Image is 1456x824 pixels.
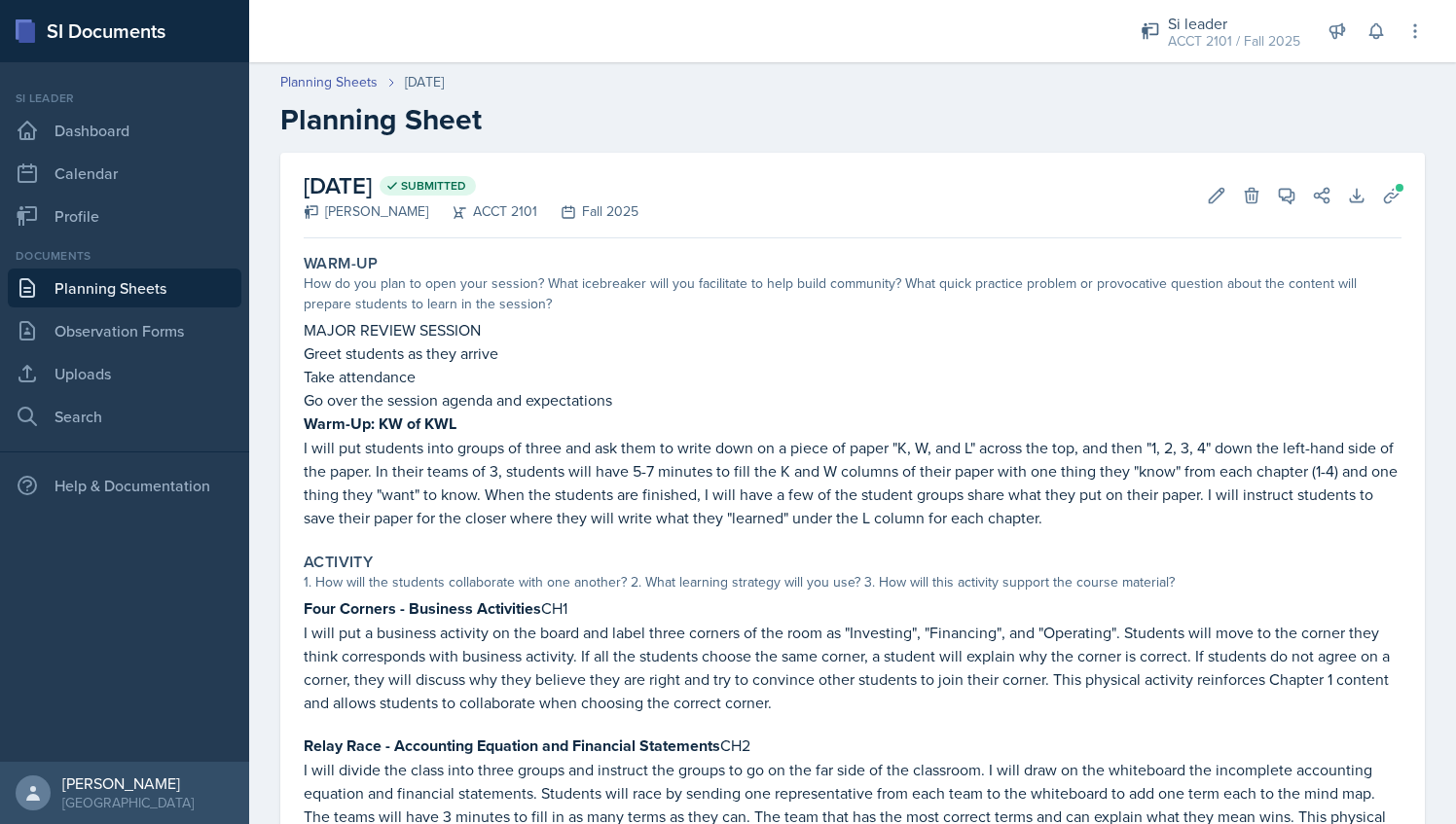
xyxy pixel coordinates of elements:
[62,773,194,793] div: [PERSON_NAME]
[8,311,241,350] a: Observation Forms
[280,72,378,92] a: Planning Sheets
[8,197,241,235] a: Profile
[304,734,720,757] strong: Relay Race - Accounting Equation and Financial Statements
[1168,12,1300,35] div: Si leader
[8,354,241,393] a: Uploads
[304,365,1401,388] p: Take attendance
[8,269,241,307] a: Planning Sheets
[304,436,1401,529] p: I will put students into groups of three and ask them to write down on a piece of paper "K, W, an...
[8,397,241,436] a: Search
[304,388,1401,412] p: Go over the session agenda and expectations
[304,621,1401,714] p: I will put a business activity on the board and label three corners of the room as "Investing", "...
[304,273,1401,314] div: How do you plan to open your session? What icebreaker will you facilitate to help build community...
[62,793,194,812] div: [GEOGRAPHIC_DATA]
[1168,31,1300,52] div: ACCT 2101 / Fall 2025
[8,247,241,265] div: Documents
[405,72,444,92] div: [DATE]
[8,154,241,193] a: Calendar
[8,466,241,505] div: Help & Documentation
[401,178,466,194] span: Submitted
[304,254,379,273] label: Warm-Up
[304,318,1401,341] p: MAJOR REVIEW SESSION
[280,102,1425,137] h2: Planning Sheet
[304,412,456,435] strong: Warm-Up: KW of KWL
[304,553,373,572] label: Activity
[304,341,1401,365] p: Greet students as they arrive
[304,597,541,620] strong: Four Corners - Business Activities
[428,201,537,222] div: ACCT 2101
[304,201,428,222] div: [PERSON_NAME]
[8,111,241,150] a: Dashboard
[304,734,1401,758] p: CH2
[304,572,1401,592] div: 1. How will the students collaborate with one another? 2. What learning strategy will you use? 3....
[8,90,241,107] div: Si leader
[304,168,638,203] h2: [DATE]
[537,201,638,222] div: Fall 2025
[304,596,1401,621] p: CH1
